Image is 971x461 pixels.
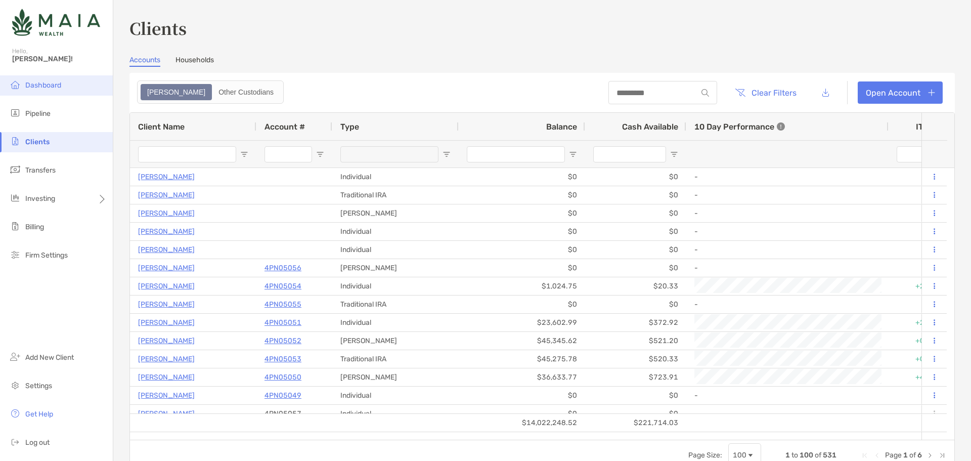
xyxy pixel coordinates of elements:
[25,251,68,260] span: Firm Settings
[9,436,21,448] img: logout icon
[889,350,949,368] div: +0.91%
[138,122,185,132] span: Client Name
[459,387,585,404] div: $0
[332,186,459,204] div: Traditional IRA
[138,262,195,274] a: [PERSON_NAME]
[9,135,21,147] img: clients icon
[459,223,585,240] div: $0
[25,223,44,231] span: Billing
[332,314,459,331] div: Individual
[459,332,585,350] div: $45,345.62
[585,368,686,386] div: $723.91
[340,122,359,132] span: Type
[688,451,722,459] div: Page Size:
[917,451,922,459] span: 6
[138,243,195,256] p: [PERSON_NAME]
[9,163,21,176] img: transfers icon
[25,438,50,447] span: Log out
[142,85,211,99] div: Zoe
[264,371,301,384] a: 4PN05050
[585,350,686,368] div: $520.33
[138,353,195,365] p: [PERSON_NAME]
[332,204,459,222] div: [PERSON_NAME]
[585,259,686,277] div: $0
[129,16,955,39] h3: Clients
[815,451,821,459] span: of
[25,81,61,90] span: Dashboard
[694,260,880,276] div: -
[546,122,577,132] span: Balance
[889,405,949,423] div: 0%
[264,389,301,402] a: 4PN05049
[585,405,686,423] div: $0
[733,451,746,459] div: 100
[459,314,585,331] div: $23,602.99
[138,189,195,201] a: [PERSON_NAME]
[138,280,195,292] p: [PERSON_NAME]
[9,107,21,119] img: pipeline icon
[264,316,301,329] p: 4PN05051
[9,351,21,363] img: add_new_client icon
[213,85,279,99] div: Other Custodians
[459,414,585,432] div: $14,022,248.52
[916,122,941,132] div: ITD
[316,150,324,158] button: Open Filter Menu
[25,410,53,418] span: Get Help
[694,169,880,185] div: -
[138,225,195,238] a: [PERSON_NAME]
[694,241,880,258] div: -
[9,78,21,91] img: dashboard icon
[459,350,585,368] div: $45,275.78
[9,220,21,232] img: billing icon
[138,389,195,402] p: [PERSON_NAME]
[694,405,880,422] div: -
[332,259,459,277] div: [PERSON_NAME]
[137,80,284,104] div: segmented control
[585,204,686,222] div: $0
[138,371,195,384] p: [PERSON_NAME]
[800,451,813,459] span: 100
[332,223,459,240] div: Individual
[12,55,107,63] span: [PERSON_NAME]!
[332,168,459,186] div: Individual
[25,194,55,203] span: Investing
[938,451,946,459] div: Last Page
[873,451,881,459] div: Previous Page
[585,296,686,313] div: $0
[889,332,949,350] div: +0.91%
[264,280,301,292] a: 4PN05054
[138,334,195,347] p: [PERSON_NAME]
[332,387,459,404] div: Individual
[264,122,305,132] span: Account #
[585,223,686,240] div: $0
[670,150,678,158] button: Open Filter Menu
[858,81,943,104] a: Open Account
[264,353,301,365] a: 4PN05053
[569,150,577,158] button: Open Filter Menu
[138,407,195,420] a: [PERSON_NAME]
[909,451,916,459] span: of
[785,451,790,459] span: 1
[138,298,195,311] a: [PERSON_NAME]
[694,187,880,203] div: -
[459,405,585,423] div: $0
[585,277,686,295] div: $20.33
[459,204,585,222] div: $0
[25,382,52,390] span: Settings
[585,332,686,350] div: $521.20
[138,207,195,220] a: [PERSON_NAME]
[694,387,880,404] div: -
[593,146,666,162] input: Cash Available Filter Input
[264,298,301,311] a: 4PN05055
[694,205,880,222] div: -
[861,451,869,459] div: First Page
[332,368,459,386] div: [PERSON_NAME]
[138,171,195,183] p: [PERSON_NAME]
[264,407,301,420] p: 4PN05057
[903,451,908,459] span: 1
[332,296,459,313] div: Traditional IRA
